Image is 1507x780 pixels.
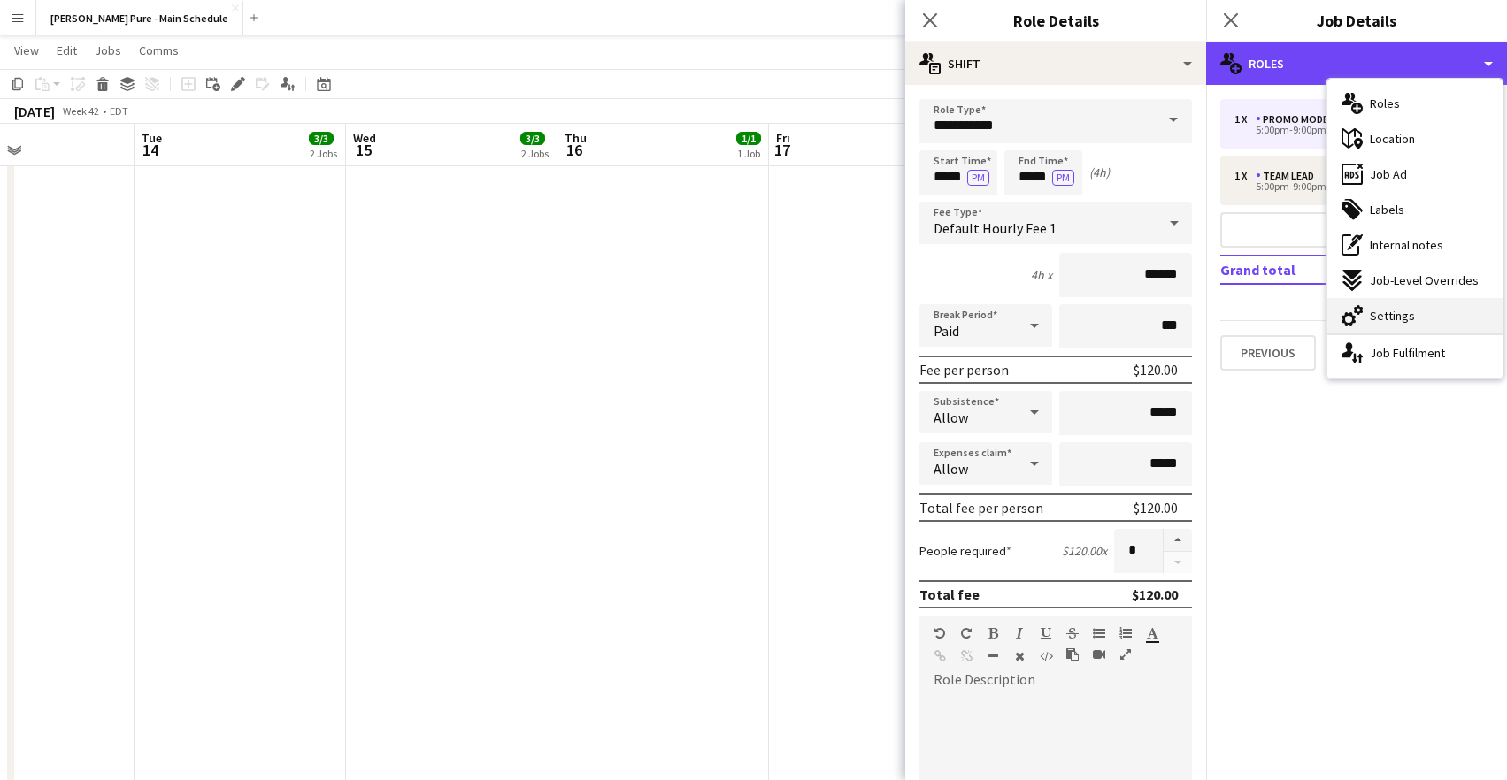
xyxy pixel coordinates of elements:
[1066,647,1079,661] button: Paste as plain text
[934,322,959,340] span: Paid
[1013,626,1026,640] button: Italic
[905,9,1206,32] h3: Role Details
[1234,113,1256,126] div: 1 x
[1052,170,1074,186] button: PM
[50,39,84,62] a: Edit
[95,42,121,58] span: Jobs
[1370,96,1400,111] span: Roles
[1220,212,1493,248] button: Add role
[934,409,968,426] span: Allow
[1132,585,1178,603] div: $120.00
[1206,42,1507,85] div: Roles
[934,626,946,640] button: Undo
[350,140,376,160] span: 15
[987,626,999,640] button: Bold
[919,361,1009,379] div: Fee per person
[7,39,46,62] a: View
[736,132,761,145] span: 1/1
[1119,626,1132,640] button: Ordered List
[1031,267,1052,283] div: 4h x
[905,42,1206,85] div: Shift
[1093,647,1105,661] button: Insert video
[14,42,39,58] span: View
[934,219,1057,237] span: Default Hourly Fee 1
[1234,182,1460,191] div: 5:00pm-9:00pm (4h)
[773,140,790,160] span: 17
[1370,131,1415,147] span: Location
[1093,626,1105,640] button: Unordered List
[1220,256,1388,284] td: Grand total
[1234,126,1460,134] div: 5:00pm-9:00pm (4h)
[1164,529,1192,552] button: Increase
[737,147,760,160] div: 1 Job
[1370,308,1415,324] span: Settings
[1220,335,1316,371] button: Previous
[919,585,980,603] div: Total fee
[1370,237,1443,253] span: Internal notes
[562,140,587,160] span: 16
[1256,170,1321,182] div: Team Lead
[1256,113,1341,126] div: Promo model
[987,649,999,663] button: Horizontal Line
[1013,649,1026,663] button: Clear Formatting
[565,130,587,146] span: Thu
[142,130,162,146] span: Tue
[1370,272,1479,288] span: Job-Level Overrides
[960,626,973,640] button: Redo
[58,104,103,118] span: Week 42
[57,42,77,58] span: Edit
[521,147,549,160] div: 2 Jobs
[110,104,128,118] div: EDT
[88,39,128,62] a: Jobs
[1062,543,1107,559] div: $120.00 x
[919,499,1043,516] div: Total fee per person
[1370,166,1407,182] span: Job Ad
[139,42,179,58] span: Comms
[36,1,243,35] button: [PERSON_NAME] Pure - Main Schedule
[1234,170,1256,182] div: 1 x
[1146,626,1158,640] button: Text Color
[967,170,989,186] button: PM
[934,460,968,478] span: Allow
[1327,335,1503,371] div: Job Fulfilment
[139,140,162,160] span: 14
[353,130,376,146] span: Wed
[1119,647,1132,661] button: Fullscreen
[1206,9,1507,32] h3: Job Details
[776,130,790,146] span: Fri
[309,132,334,145] span: 3/3
[1066,626,1079,640] button: Strikethrough
[1040,649,1052,663] button: HTML Code
[1134,499,1178,516] div: $120.00
[1089,164,1110,180] div: (4h)
[520,132,545,145] span: 3/3
[919,543,1011,559] label: People required
[1370,202,1404,218] span: Labels
[1134,361,1178,379] div: $120.00
[310,147,337,160] div: 2 Jobs
[14,103,55,120] div: [DATE]
[132,39,186,62] a: Comms
[1040,626,1052,640] button: Underline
